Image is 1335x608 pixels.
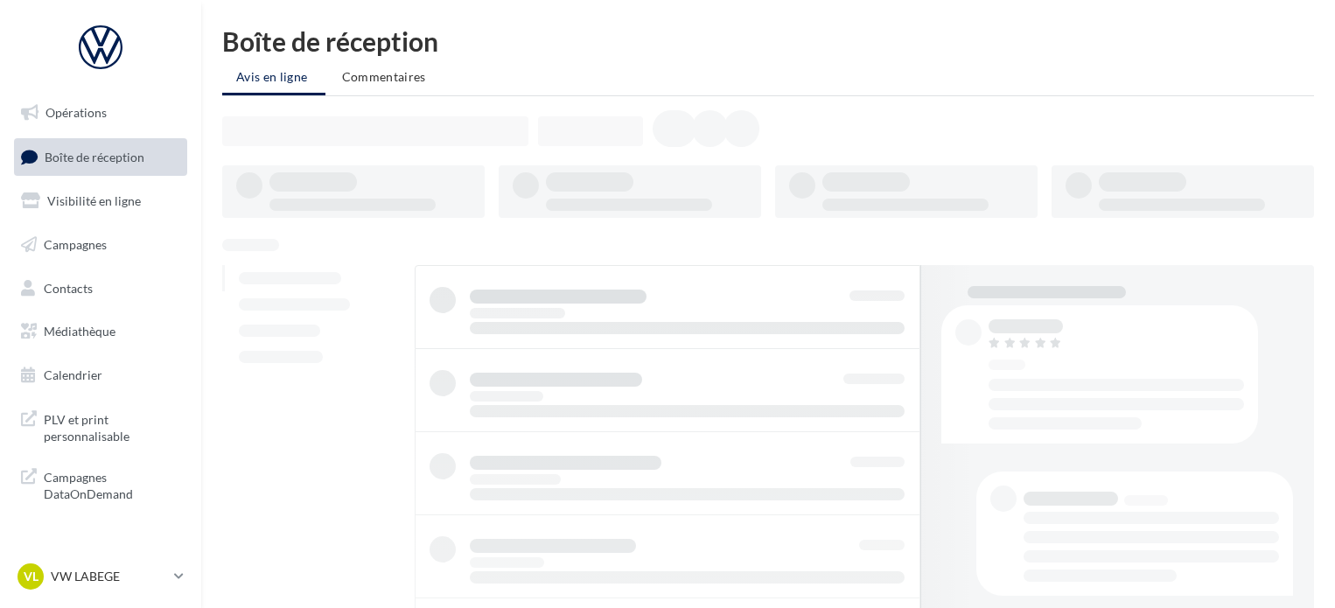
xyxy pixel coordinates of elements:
[24,568,38,585] span: VL
[10,357,191,394] a: Calendrier
[44,237,107,252] span: Campagnes
[47,193,141,208] span: Visibilité en ligne
[10,270,191,307] a: Contacts
[44,465,180,503] span: Campagnes DataOnDemand
[10,138,191,176] a: Boîte de réception
[222,28,1314,54] div: Boîte de réception
[10,94,191,131] a: Opérations
[10,313,191,350] a: Médiathèque
[44,408,180,445] span: PLV et print personnalisable
[10,401,191,452] a: PLV et print personnalisable
[44,280,93,295] span: Contacts
[10,183,191,220] a: Visibilité en ligne
[10,227,191,263] a: Campagnes
[342,69,426,84] span: Commentaires
[44,367,102,382] span: Calendrier
[45,149,144,164] span: Boîte de réception
[14,560,187,593] a: VL VW LABEGE
[44,324,115,339] span: Médiathèque
[10,458,191,510] a: Campagnes DataOnDemand
[45,105,107,120] span: Opérations
[51,568,167,585] p: VW LABEGE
